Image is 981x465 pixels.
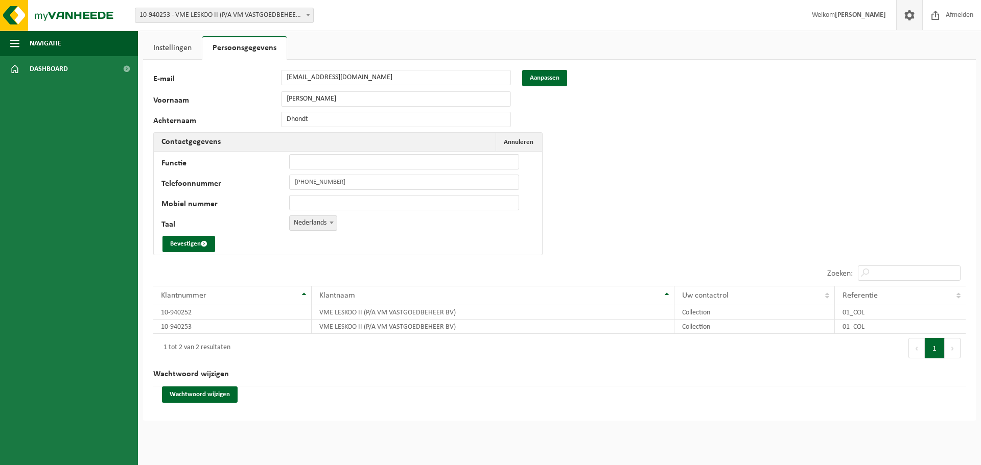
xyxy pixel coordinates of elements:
[835,320,966,334] td: 01_COL
[162,236,215,252] button: Bevestigen
[908,338,925,358] button: Previous
[504,139,533,145] span: Annuleren
[319,291,355,300] span: Klantnaam
[496,133,541,151] button: Annuleren
[312,305,674,320] td: VME LESKOO II (P/A VM VASTGOEDBEHEER BV)
[202,36,287,60] a: Persoonsgegevens
[835,305,966,320] td: 01_COL
[674,305,835,320] td: Collection
[161,180,289,190] label: Telefoonnummer
[925,338,945,358] button: 1
[135,8,314,23] span: 10-940253 - VME LESKOO II (P/A VM VASTGOEDBEHEER BV) - OUDENAARDE
[153,117,281,127] label: Achternaam
[154,133,228,151] h2: Contactgegevens
[161,159,289,169] label: Functie
[827,270,853,278] label: Zoeken:
[30,31,61,56] span: Navigatie
[135,8,313,22] span: 10-940253 - VME LESKOO II (P/A VM VASTGOEDBEHEER BV) - OUDENAARDE
[290,216,337,230] span: Nederlands
[522,70,567,86] button: Aanpassen
[945,338,961,358] button: Next
[835,11,886,19] strong: [PERSON_NAME]
[682,291,729,300] span: Uw contactrol
[153,362,966,386] h2: Wachtwoord wijzigen
[153,305,312,320] td: 10-940252
[153,75,281,86] label: E-mail
[161,200,289,210] label: Mobiel nummer
[158,339,230,357] div: 1 tot 2 van 2 resultaten
[153,96,281,107] label: Voornaam
[153,320,312,334] td: 10-940253
[289,215,337,231] span: Nederlands
[281,70,511,85] input: E-mail
[843,291,878,300] span: Referentie
[30,56,68,82] span: Dashboard
[162,386,238,403] button: Wachtwoord wijzigen
[143,36,202,60] a: Instellingen
[161,291,206,300] span: Klantnummer
[161,221,289,231] label: Taal
[674,320,835,334] td: Collection
[312,320,674,334] td: VME LESKOO II (P/A VM VASTGOEDBEHEER BV)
